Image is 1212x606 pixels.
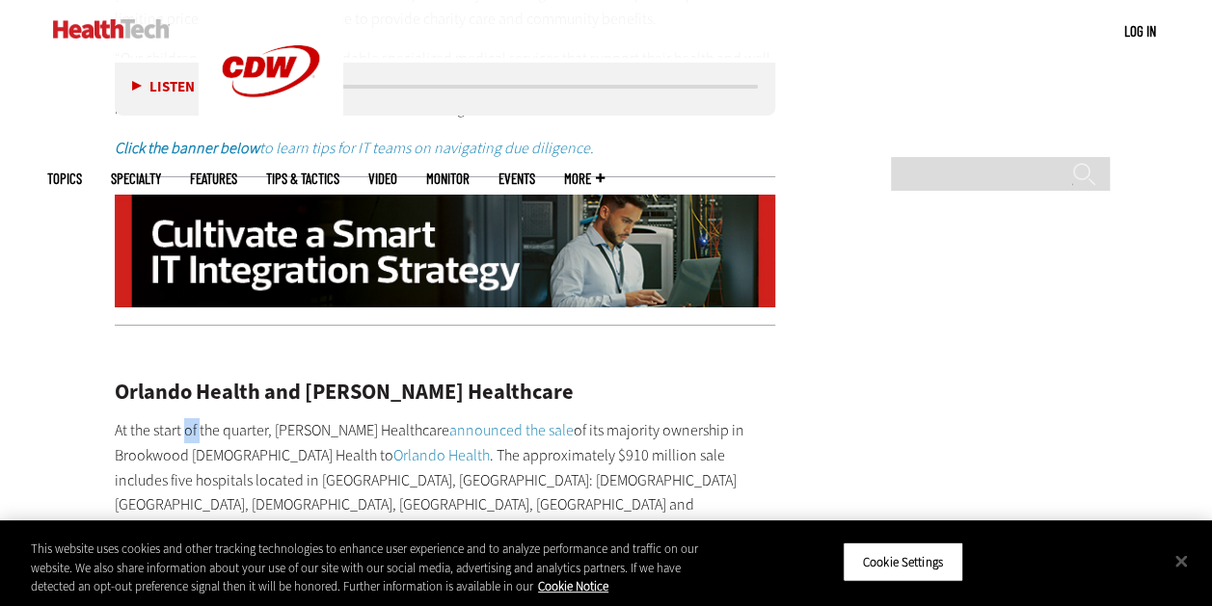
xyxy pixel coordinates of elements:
button: Close [1160,540,1202,582]
span: More [564,171,605,186]
div: User menu [1124,21,1156,41]
a: Features [190,171,237,186]
button: Cookie Settings [843,541,963,582]
span: Topics [47,171,82,186]
span: Specialty [111,171,161,186]
div: This website uses cookies and other tracking technologies to enhance user experience and to analy... [31,540,727,596]
a: Video [368,171,397,186]
a: Log in [1124,22,1156,40]
img: Home [53,19,170,39]
a: CDW [199,127,343,147]
p: At the start of the quarter, [PERSON_NAME] Healthcare of its majority ownership in Brookwood [DEM... [115,418,776,541]
a: Events [498,171,535,186]
h2: Orlando Health and [PERSON_NAME] Healthcare [115,382,776,403]
a: Tips & Tactics [266,171,339,186]
a: Orlando Health [393,445,490,465]
img: ht-M&A-static-2022-cultivate-desktop [115,195,776,308]
a: More information about your privacy [538,578,608,594]
a: MonITor [426,171,470,186]
a: announced the sale [449,420,574,440]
